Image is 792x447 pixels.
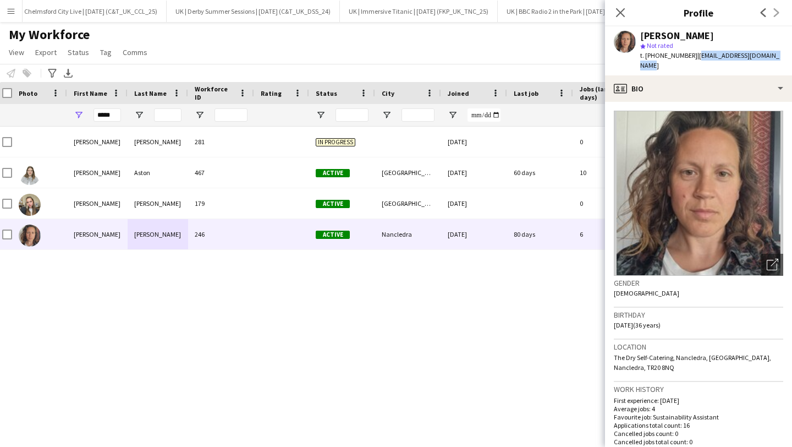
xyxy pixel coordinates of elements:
[19,225,41,247] img: Aimee Parsons
[128,127,188,157] div: [PERSON_NAME]
[647,41,673,50] span: Not rated
[128,157,188,188] div: Aston
[316,169,350,177] span: Active
[188,188,254,219] div: 179
[4,45,29,59] a: View
[382,89,394,97] span: City
[134,89,167,97] span: Last Name
[573,219,645,249] div: 6
[614,405,783,413] p: Average jobs: 4
[614,310,783,320] h3: Birthday
[573,127,645,157] div: 0
[441,188,507,219] div: [DATE]
[402,108,435,122] input: City Filter Input
[441,157,507,188] div: [DATE]
[19,163,41,185] img: Aimee Aston
[316,89,337,97] span: Status
[514,89,538,97] span: Last job
[441,219,507,249] div: [DATE]
[614,384,783,394] h3: Work history
[316,200,350,208] span: Active
[614,413,783,421] p: Favourite job: Sustainability Assistant
[67,127,128,157] div: [PERSON_NAME]
[35,47,57,57] span: Export
[74,110,84,120] button: Open Filter Menu
[128,188,188,219] div: [PERSON_NAME]
[573,188,645,219] div: 0
[188,157,254,188] div: 467
[614,429,783,438] p: Cancelled jobs count: 0
[94,108,121,122] input: First Name Filter Input
[468,108,501,122] input: Joined Filter Input
[605,75,792,102] div: Bio
[9,47,24,57] span: View
[761,254,783,276] div: Open photos pop-in
[215,108,248,122] input: Workforce ID Filter Input
[498,1,672,22] button: UK | BBC Radio 2 in the Park | [DATE] (BBC_UK_R2ITP_25)
[614,111,783,276] img: Crew avatar or photo
[167,1,340,22] button: UK | Derby Summer Sessions | [DATE] (C&T_UK_DSS_24)
[68,47,89,57] span: Status
[118,45,152,59] a: Comms
[19,194,41,216] img: aimee mcgrath
[375,157,441,188] div: [GEOGRAPHIC_DATA]
[316,110,326,120] button: Open Filter Menu
[614,438,783,446] p: Cancelled jobs total count: 0
[67,157,128,188] div: [PERSON_NAME]
[261,89,282,97] span: Rating
[448,89,469,97] span: Joined
[19,89,37,97] span: Photo
[382,110,392,120] button: Open Filter Menu
[62,67,75,80] app-action-btn: Export XLSX
[335,108,369,122] input: Status Filter Input
[3,1,167,22] button: UK | Chelmsford City Live | [DATE] (C&T_UK_CCL_25)
[67,188,128,219] div: [PERSON_NAME]
[340,1,498,22] button: UK | Immersive Titanic | [DATE] (FKP_UK_TNC_25)
[188,219,254,249] div: 246
[605,6,792,20] h3: Profile
[188,127,254,157] div: 281
[614,342,783,352] h3: Location
[195,110,205,120] button: Open Filter Menu
[316,231,350,239] span: Active
[134,110,144,120] button: Open Filter Menu
[46,67,59,80] app-action-btn: Advanced filters
[96,45,116,59] a: Tag
[614,321,661,329] span: [DATE] (36 years)
[507,157,573,188] div: 60 days
[316,138,355,146] span: In progress
[614,396,783,405] p: First experience: [DATE]
[195,85,234,101] span: Workforce ID
[441,127,507,157] div: [DATE]
[63,45,94,59] a: Status
[640,31,714,41] div: [PERSON_NAME]
[100,47,112,57] span: Tag
[74,89,107,97] span: First Name
[614,421,783,429] p: Applications total count: 16
[448,110,458,120] button: Open Filter Menu
[375,188,441,219] div: [GEOGRAPHIC_DATA]
[614,353,771,372] span: The Dry Self-Catering, Nancledra, [GEOGRAPHIC_DATA], Nancledra, TR20 8NQ
[640,51,697,59] span: t. [PHONE_NUMBER]
[507,219,573,249] div: 80 days
[154,108,182,122] input: Last Name Filter Input
[128,219,188,249] div: [PERSON_NAME]
[573,157,645,188] div: 10
[123,47,147,57] span: Comms
[614,289,679,297] span: [DEMOGRAPHIC_DATA]
[31,45,61,59] a: Export
[9,26,90,43] span: My Workforce
[580,85,625,101] span: Jobs (last 90 days)
[614,278,783,288] h3: Gender
[67,219,128,249] div: [PERSON_NAME]
[640,51,779,69] span: | [EMAIL_ADDRESS][DOMAIN_NAME]
[375,219,441,249] div: Nancledra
